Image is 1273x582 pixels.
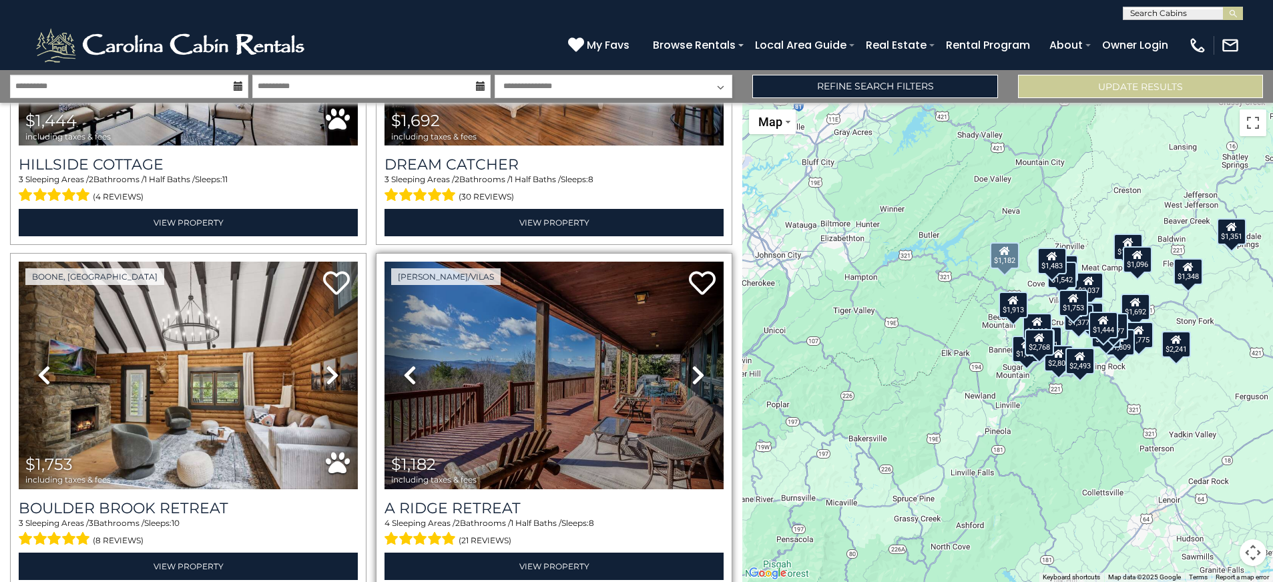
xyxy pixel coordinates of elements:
span: including taxes & fees [25,132,111,141]
a: View Property [19,209,358,236]
span: including taxes & fees [391,475,477,484]
span: 3 [89,518,93,528]
a: A Ridge Retreat [385,499,724,517]
span: 10 [172,518,180,528]
span: 3 [19,518,23,528]
button: Toggle fullscreen view [1240,109,1266,136]
div: Sleeping Areas / Bathrooms / Sleeps: [385,517,724,549]
div: $1,182 [990,242,1019,269]
span: 2 [455,174,459,184]
a: Rental Program [939,33,1037,57]
span: $1,753 [25,455,73,474]
a: Report a map error [1216,573,1269,581]
div: $1,753 [1058,290,1087,316]
a: Hillside Cottage [19,156,358,174]
span: (21 reviews) [459,532,511,549]
span: (8 reviews) [93,532,144,549]
span: (30 reviews) [459,188,514,206]
div: $1,377 [1064,304,1093,331]
span: 3 [385,174,389,184]
span: 1 Half Baths / [144,174,195,184]
img: Google [746,565,790,582]
button: Keyboard shortcuts [1043,573,1100,582]
img: mail-regular-white.png [1221,36,1240,55]
span: 3 [19,174,23,184]
div: $1,822 [1025,329,1054,356]
div: $1,412 [1023,313,1052,340]
a: [PERSON_NAME]/Vilas [391,268,501,285]
div: $1,351 [1216,218,1246,245]
span: $1,444 [25,111,77,130]
div: $1,918 [1113,234,1143,260]
span: (4 reviews) [93,188,144,206]
a: View Property [385,553,724,580]
div: $1,657 [1012,336,1041,362]
span: $1,692 [391,111,440,130]
a: Add to favorites [689,270,716,298]
span: Map data ©2025 Google [1108,573,1181,581]
span: $1,182 [391,455,436,474]
a: Refine Search Filters [752,75,997,98]
span: 8 [589,518,594,528]
div: $1,483 [1037,248,1067,274]
a: Terms (opens in new tab) [1189,573,1208,581]
a: Browse Rentals [646,33,742,57]
a: My Favs [568,37,633,54]
span: 4 [385,518,390,528]
span: 2 [89,174,93,184]
div: $1,348 [1173,258,1202,285]
div: $2,809 [1044,345,1073,372]
button: Map camera controls [1240,539,1266,566]
a: Local Area Guide [748,33,853,57]
img: thumbnail_166786200.jpeg [19,262,358,489]
span: My Favs [587,37,629,53]
div: Sleeping Areas / Bathrooms / Sleeps: [19,174,358,206]
img: thumbnail_163269361.jpeg [385,262,724,489]
a: Boone, [GEOGRAPHIC_DATA] [25,268,164,285]
div: Sleeping Areas / Bathrooms / Sleeps: [385,174,724,206]
div: $1,577 [1099,313,1128,340]
a: About [1043,33,1089,57]
a: Open this area in Google Maps (opens a new window) [746,565,790,582]
button: Change map style [749,109,796,134]
span: Map [758,115,782,129]
div: $2,768 [1025,329,1054,356]
img: phone-regular-white.png [1188,36,1207,55]
div: $1,700 [1074,302,1103,329]
span: 1 Half Baths / [511,518,561,528]
button: Update Results [1018,75,1263,98]
a: View Property [19,553,358,580]
a: Boulder Brook Retreat [19,499,358,517]
a: Owner Login [1095,33,1175,57]
div: $1,096 [1123,246,1152,273]
div: $1,444 [1089,312,1118,338]
span: 1 Half Baths / [510,174,561,184]
div: $2,037 [1074,272,1103,299]
a: Real Estate [859,33,933,57]
span: including taxes & fees [391,132,477,141]
span: 2 [455,518,460,528]
a: Dream Catcher [385,156,724,174]
div: $1,913 [999,292,1028,318]
div: $1,328 [1048,255,1077,282]
div: $1,692 [1120,294,1150,320]
a: View Property [385,209,724,236]
span: 8 [588,174,593,184]
img: White-1-2.png [33,25,310,65]
div: $2,241 [1162,331,1191,358]
a: Add to favorites [323,270,350,298]
span: including taxes & fees [25,475,111,484]
span: 11 [222,174,228,184]
div: $2,493 [1065,348,1094,374]
div: $1,542 [1047,262,1077,288]
div: Sleeping Areas / Bathrooms / Sleeps: [19,517,358,549]
div: $1,775 [1124,322,1154,348]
